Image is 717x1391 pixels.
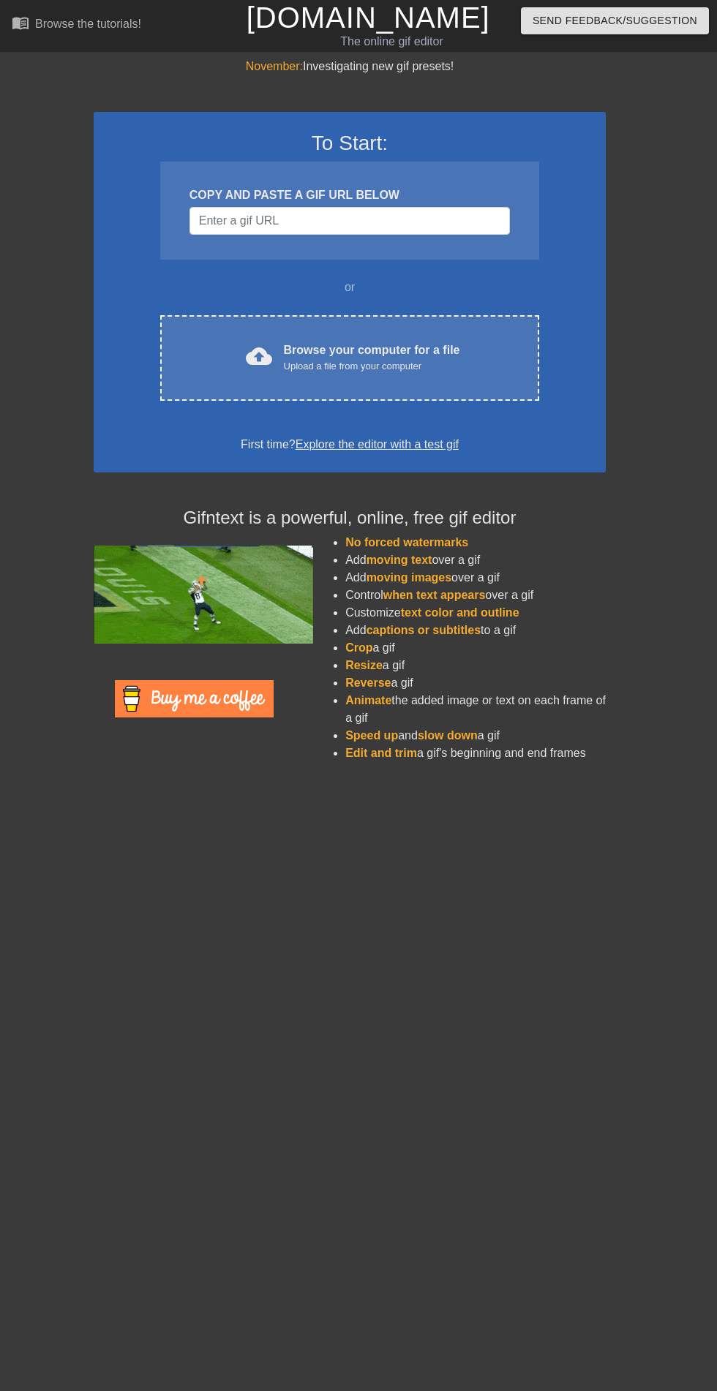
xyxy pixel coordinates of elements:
img: Buy Me A Coffee [115,680,274,717]
span: text color and outline [401,606,519,619]
span: cloud_upload [246,343,272,369]
li: Add over a gif [345,551,606,569]
span: when text appears [383,589,486,601]
span: Animate [345,694,391,706]
span: moving images [367,571,451,584]
h4: Gifntext is a powerful, online, free gif editor [94,508,606,529]
span: Edit and trim [345,747,417,759]
span: Crop [345,641,372,654]
a: Explore the editor with a test gif [296,438,459,451]
span: Resize [345,659,383,671]
span: captions or subtitles [367,624,481,636]
li: a gif [345,639,606,657]
li: Customize [345,604,606,622]
span: No forced watermarks [345,536,468,549]
a: [DOMAIN_NAME] [247,1,490,34]
li: and a gif [345,727,606,744]
div: Browse the tutorials! [35,18,141,30]
span: slow down [418,729,478,742]
h3: To Start: [113,131,587,156]
li: Add to a gif [345,622,606,639]
span: November: [246,60,303,72]
li: a gif [345,674,606,692]
div: COPY AND PASTE A GIF URL BELOW [189,186,510,204]
li: Control over a gif [345,587,606,604]
span: Speed up [345,729,398,742]
button: Send Feedback/Suggestion [521,7,709,34]
div: or [132,279,568,296]
div: Investigating new gif presets! [94,58,606,75]
li: the added image or text on each frame of a gif [345,692,606,727]
li: a gif [345,657,606,674]
li: a gif's beginning and end frames [345,744,606,762]
img: football_small.gif [94,546,313,644]
div: Upload a file from your computer [284,359,460,374]
span: Send Feedback/Suggestion [533,12,697,30]
input: Username [189,207,510,235]
div: First time? [113,436,587,453]
span: moving text [367,554,432,566]
a: Browse the tutorials! [12,14,141,37]
div: The online gif editor [247,33,538,50]
li: Add over a gif [345,569,606,587]
div: Browse your computer for a file [284,342,460,374]
span: menu_book [12,14,29,31]
span: Reverse [345,676,391,689]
